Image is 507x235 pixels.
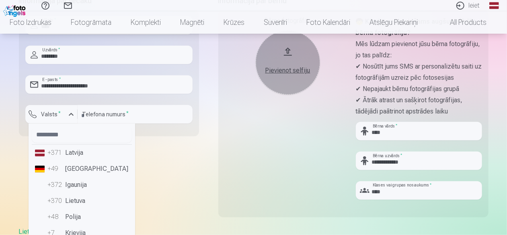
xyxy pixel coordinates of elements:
div: +372 [48,180,64,190]
li: Lietuva [32,193,132,209]
label: Valsts [38,110,64,118]
li: Latvija [32,145,132,161]
button: Pievienot selfiju [256,30,320,95]
a: Foto kalendāri [297,11,360,34]
div: +371 [48,148,64,158]
img: /fa1 [3,3,28,17]
li: [GEOGRAPHIC_DATA] [32,161,132,177]
a: Atslēgu piekariņi [360,11,427,34]
p: ✔ Nosūtīt jums SMS ar personalizētu saiti uz fotogrāfijām uzreiz pēc fotosesijas [356,61,482,83]
a: Fotogrāmata [61,11,121,34]
a: Krūzes [214,11,254,34]
a: Magnēti [170,11,214,34]
a: Komplekti [121,11,170,34]
div: +48 [48,212,64,222]
div: +49 [48,164,64,174]
p: ✔ Ātrāk atrast un sašķirot fotogrāfijas, tādējādi paātrinot apstrādes laiku [356,95,482,117]
p: ✔ Nepajaukt bērnu fotogrāfijas grupā [356,83,482,95]
button: Valsts* [25,105,78,124]
a: All products [427,11,496,34]
li: Igaunija [32,177,132,193]
li: Polija [32,209,132,225]
a: Suvenīri [254,11,297,34]
p: Mēs lūdzam pievienot jūsu bērna fotogrāfiju, jo tas palīdz: [356,38,482,61]
div: +370 [48,196,64,206]
div: Pievienot selfiju [264,66,312,75]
